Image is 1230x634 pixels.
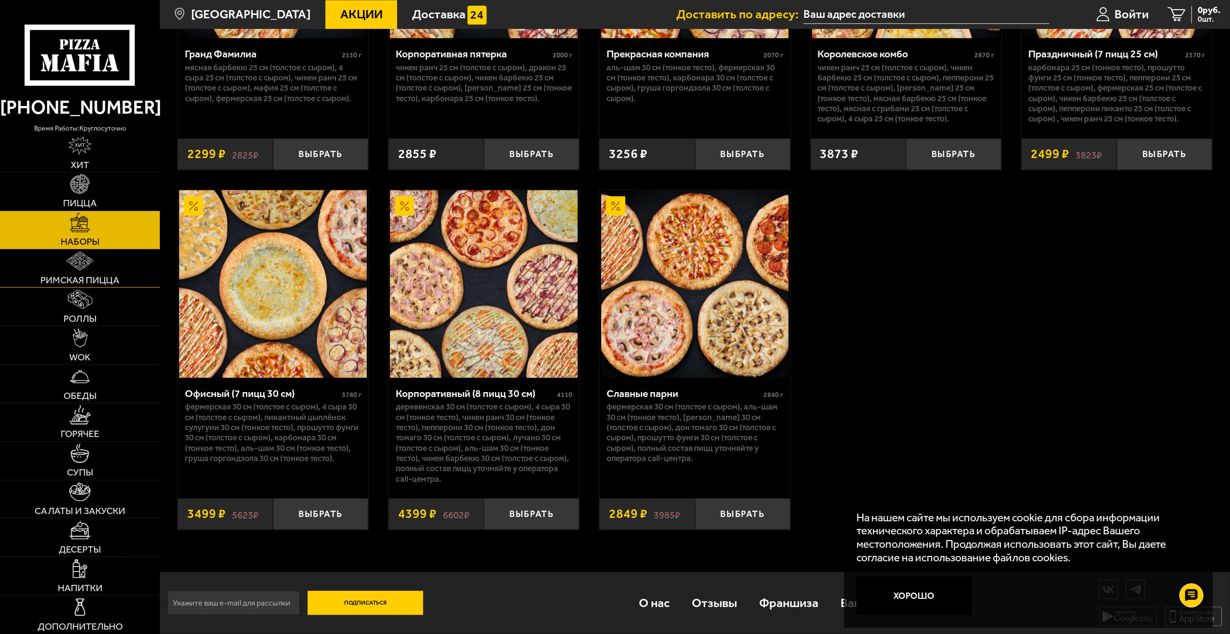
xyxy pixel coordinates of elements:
[748,582,829,624] a: Франшиза
[185,63,362,104] p: Мясная Барбекю 25 см (толстое с сыром), 4 сыра 25 см (толстое с сыром), Чикен Ранч 25 см (толстое...
[38,622,123,632] span: Дополнительно
[396,63,572,104] p: Чикен Ранч 25 см (толстое с сыром), Дракон 25 см (толстое с сыром), Чикен Барбекю 25 см (толстое ...
[185,48,339,60] div: Гранд Фамилиа
[187,147,226,160] span: 2299 ₽
[71,160,89,170] span: Хит
[764,51,783,59] span: 2070 г
[676,8,803,21] span: Доставить по адресу:
[61,237,100,247] span: Наборы
[273,138,368,170] button: Выбрать
[184,196,203,215] img: Акционный
[59,545,101,555] span: Десерты
[1117,138,1212,170] button: Выбрать
[179,190,367,378] img: Офисный (7 пицц 30 см)
[557,391,572,399] span: 4110
[681,582,748,624] a: Отзывы
[607,63,783,104] p: Аль-Шам 30 см (тонкое тесто), Фермерская 30 см (тонкое тесто), Карбонара 30 см (толстое с сыром),...
[40,276,119,285] span: Римская пицца
[803,6,1049,24] input: Ваш адрес доставки
[396,387,555,400] div: Корпоративный (8 пицц 30 см)
[342,391,362,399] span: 3780 г
[64,314,97,324] span: Роллы
[1198,15,1220,23] span: 0 шт.
[63,198,97,208] span: Пицца
[232,147,259,160] s: 2825 ₽
[484,498,579,529] button: Выбрать
[607,387,761,400] div: Славные парни
[412,8,466,21] span: Доставка
[308,591,423,615] button: Подписаться
[817,48,972,60] div: Королевское комбо
[695,138,790,170] button: Выбрать
[398,147,437,160] span: 2855 ₽
[609,147,647,160] span: 3256 ₽
[553,51,572,59] span: 2000 г
[856,511,1194,564] p: На нашем сайте мы используем cookie для сбора информации технического характера и обрабатываем IP...
[232,507,259,520] s: 5623 ₽
[601,190,789,378] img: Славные парни
[185,387,339,400] div: Офисный (7 пицц 30 см)
[61,429,99,439] span: Горячее
[606,196,625,215] img: Акционный
[342,51,362,59] span: 2130 г
[764,391,783,399] span: 2840 г
[974,51,994,59] span: 2870 г
[273,498,368,529] button: Выбрать
[599,190,790,378] a: АкционныйСлавные парни
[607,402,783,463] p: Фермерская 30 см (толстое с сыром), Аль-Шам 30 см (тонкое тесто), [PERSON_NAME] 30 см (толстое с ...
[443,507,469,520] s: 6602 ₽
[185,402,362,463] p: Фермерская 30 см (толстое с сыром), 4 сыра 30 см (толстое с сыром), Пикантный цыплёнок сулугуни 3...
[1198,6,1220,15] span: 0 руб.
[395,196,414,215] img: Акционный
[58,583,103,593] span: Напитки
[1028,63,1205,124] p: Карбонара 25 см (тонкое тесто), Прошутто Фунги 25 см (тонкое тесто), Пепперони 25 см (толстое с с...
[396,402,572,484] p: Деревенская 30 см (толстое с сыром), 4 сыра 30 см (тонкое тесто), Чикен Ранч 30 см (тонкое тесто)...
[654,507,680,520] s: 3985 ₽
[1114,8,1149,21] span: Войти
[467,5,487,25] img: 15daf4d41897b9f0e9f617042186c801.svg
[484,138,579,170] button: Выбрать
[35,506,125,516] span: Салаты и закуски
[1031,147,1069,160] span: 2499 ₽
[191,8,311,21] span: [GEOGRAPHIC_DATA]
[178,190,368,378] a: АкционныйОфисный (7 пицц 30 см)
[628,582,681,624] a: О нас
[1028,48,1183,60] div: Праздничный (7 пицц 25 см)
[69,353,91,362] span: WOK
[1185,51,1205,59] span: 2570 г
[607,48,761,60] div: Прекрасная компания
[609,507,647,520] span: 2849 ₽
[1076,147,1102,160] s: 3823 ₽
[390,190,578,378] img: Корпоративный (8 пицц 30 см)
[67,468,93,477] span: Супы
[64,391,97,401] span: Обеды
[906,138,1001,170] button: Выбрать
[817,63,994,124] p: Чикен Ранч 25 см (толстое с сыром), Чикен Барбекю 25 см (толстое с сыром), Пепперони 25 см (толст...
[856,577,972,615] button: Хорошо
[168,591,300,615] input: Укажите ваш e-mail для рассылки
[187,507,226,520] span: 3499 ₽
[829,582,904,624] a: Вакансии
[396,48,550,60] div: Корпоративная пятерка
[340,8,383,21] span: Акции
[820,147,858,160] span: 3873 ₽
[388,190,579,378] a: АкционныйКорпоративный (8 пицц 30 см)
[398,507,437,520] span: 4399 ₽
[695,498,790,529] button: Выбрать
